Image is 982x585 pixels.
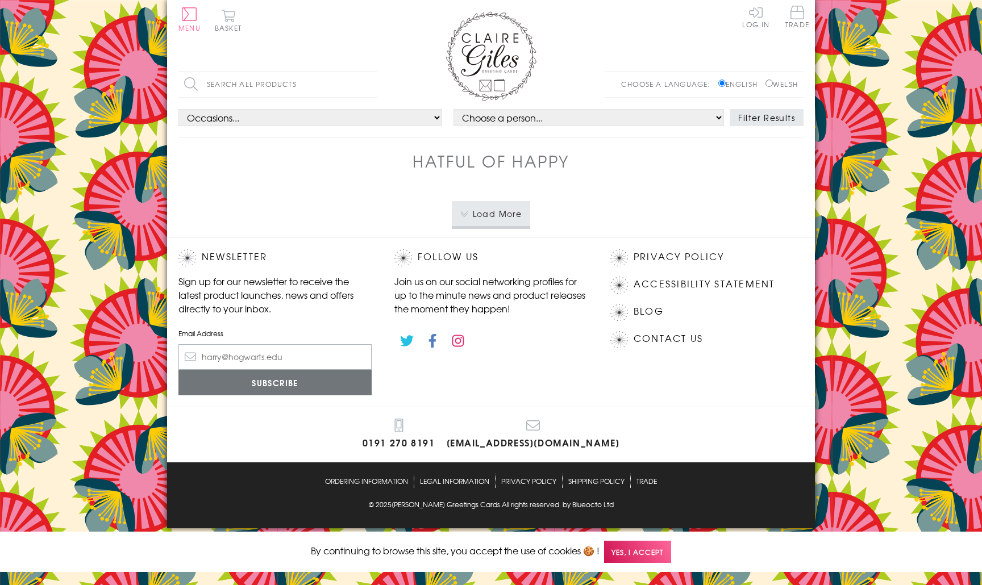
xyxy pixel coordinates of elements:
[420,474,489,488] a: Legal Information
[636,474,657,488] a: Trade
[178,7,201,31] button: Menu
[447,419,620,451] a: [EMAIL_ADDRESS][DOMAIN_NAME]
[604,541,671,563] span: Yes, I accept
[452,201,531,226] button: Load More
[563,499,614,511] a: by Blueocto Ltd
[765,80,773,87] input: Welsh
[634,249,724,265] a: Privacy Policy
[742,6,769,28] a: Log In
[394,249,588,266] h2: Follow Us
[568,474,625,488] a: Shipping Policy
[178,72,377,97] input: Search all products
[634,331,703,346] a: Contact Us
[502,499,561,509] span: All rights reserved.
[178,249,372,266] h2: Newsletter
[178,274,372,315] p: Sign up for our newsletter to receive the latest product launches, news and offers directly to yo...
[178,344,372,370] input: harry@hogwarts.edu
[634,277,775,292] a: Accessibility Statement
[394,274,588,315] p: Join us on our social networking profiles for up to the minute news and product releases the mome...
[178,328,372,339] label: Email Address
[178,499,804,509] p: © 2025 .
[634,304,664,319] a: Blog
[785,6,809,30] a: Trade
[213,9,244,31] button: Basket
[178,370,372,395] input: Subscribe
[718,79,763,89] label: English
[501,474,556,488] a: Privacy Policy
[366,72,377,97] input: Search
[785,6,809,28] span: Trade
[718,80,726,87] input: English
[363,419,435,451] a: 0191 270 8191
[446,11,536,101] img: Claire Giles Greetings Cards
[621,79,716,89] p: Choose a language:
[765,79,798,89] label: Welsh
[325,474,408,488] a: Ordering Information
[392,499,500,511] a: [PERSON_NAME] Greetings Cards
[413,149,569,173] h1: Hatful of Happy
[178,23,201,33] span: Menu
[730,109,804,126] button: Filter Results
